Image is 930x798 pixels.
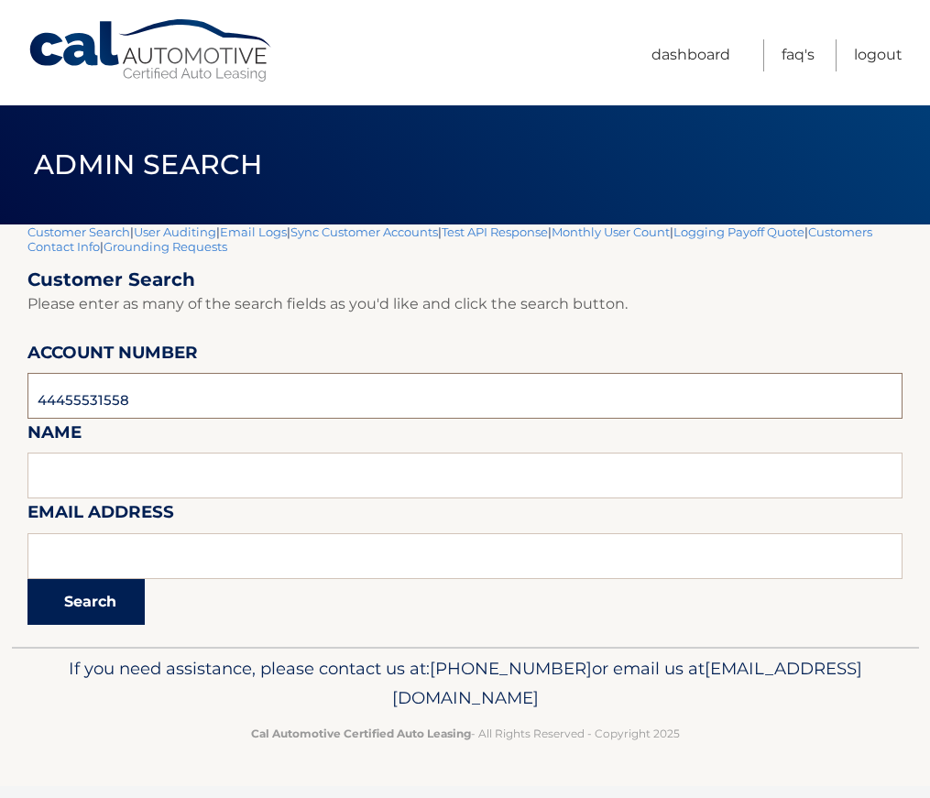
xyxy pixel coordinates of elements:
a: Test API Response [442,224,548,239]
button: Search [27,579,145,625]
a: Customer Search [27,224,130,239]
a: Dashboard [651,39,730,71]
a: Sync Customer Accounts [290,224,438,239]
label: Email Address [27,498,174,532]
a: Monthly User Count [552,224,670,239]
h2: Customer Search [27,268,903,291]
label: Name [27,419,82,453]
a: Grounding Requests [104,239,227,254]
a: Logout [854,39,903,71]
a: Cal Automotive [27,18,275,83]
span: Admin Search [34,148,262,181]
a: User Auditing [134,224,216,239]
a: Logging Payoff Quote [673,224,804,239]
p: - All Rights Reserved - Copyright 2025 [39,724,892,743]
label: Account Number [27,339,198,373]
a: FAQ's [782,39,815,71]
span: [PHONE_NUMBER] [430,658,592,679]
a: Customers Contact Info [27,224,872,254]
p: Please enter as many of the search fields as you'd like and click the search button. [27,291,903,317]
a: Email Logs [220,224,287,239]
strong: Cal Automotive Certified Auto Leasing [251,727,471,740]
div: | | | | | | | | [27,224,903,647]
p: If you need assistance, please contact us at: or email us at [39,654,892,713]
